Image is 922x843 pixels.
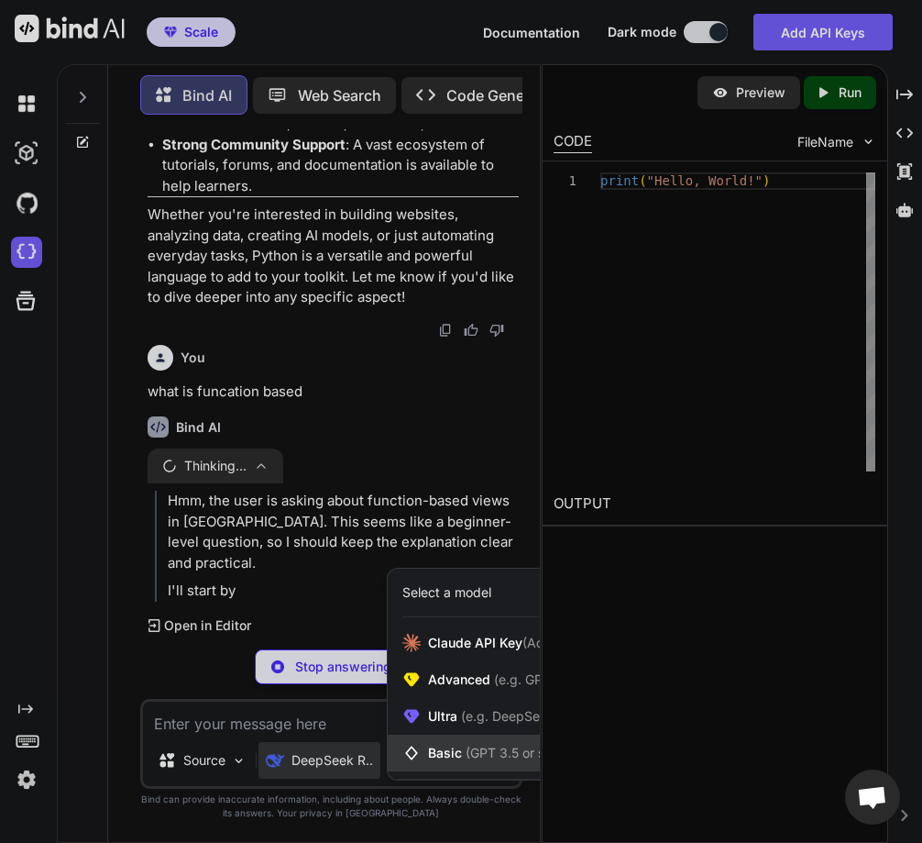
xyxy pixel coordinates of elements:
[490,671,576,687] span: (e.g. GPT-4o)
[845,770,900,825] a: Open chat
[428,634,638,652] span: Claude API Key
[466,745,580,760] span: (GPT 3.5 or similar)
[457,708,631,724] span: (e.g. DeepSeek R1, O3-mini)
[428,744,580,762] span: Basic
[428,707,631,726] span: Ultra
[428,671,576,689] span: Advanced
[522,635,638,650] span: (Add your API Key)
[402,583,491,602] div: Select a model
